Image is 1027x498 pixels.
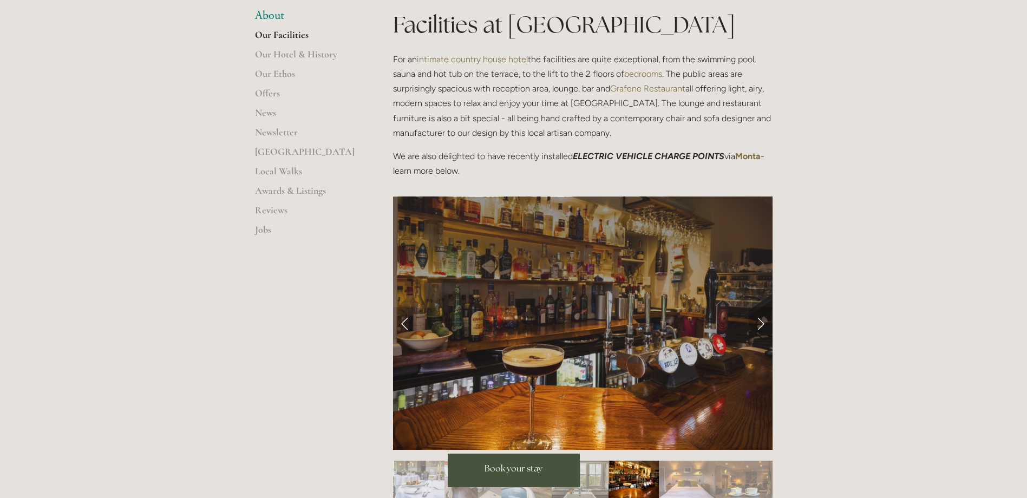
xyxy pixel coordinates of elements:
a: News [255,107,358,126]
em: ELECTRIC VEHICLE CHARGE POINTS [573,151,724,161]
h1: Facilities at [GEOGRAPHIC_DATA] [393,9,773,41]
a: Our Facilities [255,29,358,48]
a: Previous Slide [393,307,417,339]
a: Local Walks [255,165,358,185]
a: Reviews [255,204,358,224]
a: Offers [255,87,358,107]
a: Jobs [255,224,358,243]
a: Book your stay [448,454,580,487]
a: Newsletter [255,126,358,146]
a: Monta [735,151,761,161]
a: Our Ethos [255,68,358,87]
a: [GEOGRAPHIC_DATA] [255,146,358,165]
span: Book your stay [485,463,542,474]
li: About [255,9,358,23]
a: Next Slide [749,307,773,339]
a: Awards & Listings [255,185,358,204]
a: bedrooms [624,69,662,79]
p: For an the facilities are quite exceptional, from the swimming pool, sauna and hot tub on the ter... [393,52,773,140]
a: Grafene Restaurant [610,83,685,94]
a: intimate country house hotel [417,54,528,64]
p: We are also delighted to have recently installed via - learn more below. [393,149,773,178]
a: Our Hotel & History [255,48,358,68]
